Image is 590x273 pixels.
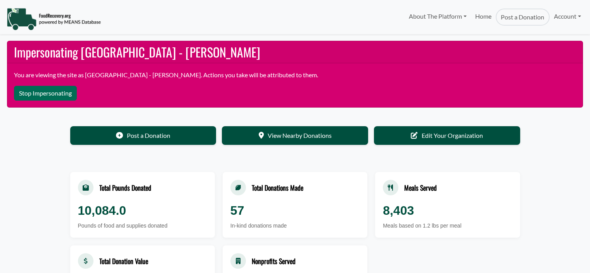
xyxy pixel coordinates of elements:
[230,201,360,220] div: 57
[404,183,437,193] div: Meals Served
[252,256,296,266] div: Nonprofits Served
[374,126,520,145] a: Edit Your Organization
[78,222,207,230] div: Pounds of food and supplies donated
[471,9,496,26] a: Home
[78,201,207,220] div: 10,084.0
[230,222,360,230] div: In-kind donations made
[70,126,216,145] a: Post a Donation
[252,183,303,193] div: Total Donations Made
[496,9,549,26] a: Post a Donation
[7,41,583,63] h2: Impersonating [GEOGRAPHIC_DATA] - [PERSON_NAME]
[222,126,368,145] a: View Nearby Donations
[383,201,512,220] div: 8,403
[14,86,77,101] button: Stop Impersonating
[99,183,151,193] div: Total Pounds Donated
[550,9,585,24] a: Account
[99,256,148,266] div: Total Donation Value
[14,70,576,80] p: You are viewing the site as [GEOGRAPHIC_DATA] - [PERSON_NAME]. Actions you take will be attribute...
[383,222,512,230] div: Meals based on 1.2 lbs per meal
[404,9,471,24] a: About The Platform
[7,7,101,31] img: NavigationLogo_FoodRecovery-91c16205cd0af1ed486a0f1a7774a6544ea792ac00100771e7dd3ec7c0e58e41.png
